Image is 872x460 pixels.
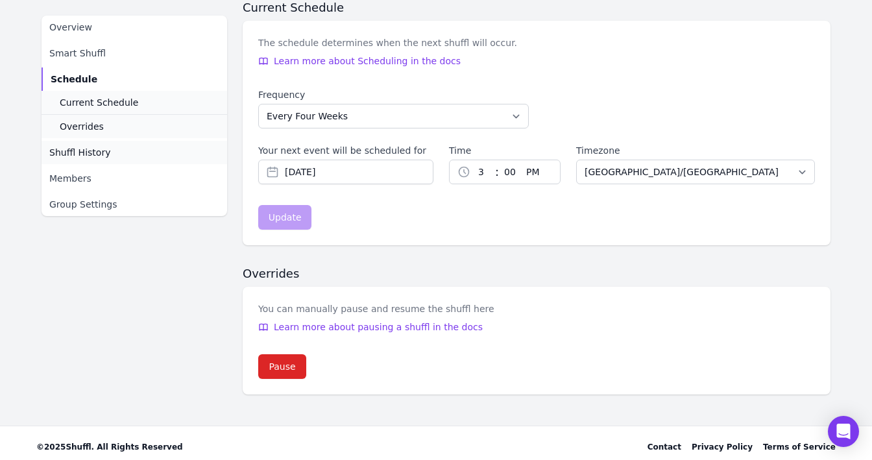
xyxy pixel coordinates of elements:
[258,144,426,157] label: Your next event will be scheduled for
[258,302,494,315] div: You can manually pause and resume the shuffl here
[42,16,227,39] a: Overview
[42,91,227,114] a: Current Schedule
[828,416,859,447] div: Open Intercom Messenger
[449,144,561,157] label: Time
[60,120,104,133] span: Overrides
[42,141,227,164] a: Shuffl History
[49,47,106,60] span: Smart Shuffl
[274,321,483,333] span: Learn more about pausing a shuffl in the docs
[692,442,753,452] a: Privacy Policy
[42,114,227,138] a: Overrides
[763,442,836,452] a: Terms of Service
[42,16,227,216] nav: Sidebar
[42,193,227,216] a: Group Settings
[243,266,830,282] h2: Overrides
[51,73,97,86] span: Schedule
[49,146,110,159] span: Shuffl History
[49,21,92,34] span: Overview
[60,96,138,109] span: Current Schedule
[42,42,227,65] a: Smart Shuffl
[269,360,295,373] div: Pause
[258,88,529,101] label: Frequency
[648,442,681,452] div: Contact
[258,321,494,333] a: Learn more about pausing a shuffl in the docs
[258,205,311,230] button: Update
[42,167,227,190] a: Members
[42,67,227,91] a: Schedule
[495,163,499,181] span: :
[49,172,91,185] span: Members
[274,54,461,67] span: Learn more about Scheduling in the docs
[258,54,517,67] a: Learn more about Scheduling in the docs
[36,442,183,452] span: © 2025 Shuffl. All Rights Reserved
[258,36,517,49] div: The schedule determines when the next shuffl will occur.
[576,144,815,157] label: Timezone
[49,198,117,211] span: Group Settings
[258,354,306,379] button: Pause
